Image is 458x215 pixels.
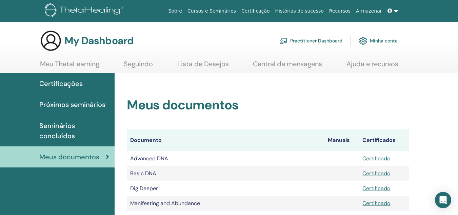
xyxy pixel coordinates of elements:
[185,5,239,17] a: Cursos e Seminários
[39,121,109,141] span: Seminários concluídos
[39,100,105,110] span: Próximos seminários
[353,5,384,17] a: Armazenar
[362,185,390,192] a: Certificado
[239,5,272,17] a: Certificação
[279,38,287,44] img: chalkboard-teacher.svg
[177,60,229,73] a: Lista de Desejos
[39,152,99,162] span: Meus documentos
[435,192,451,208] div: Open Intercom Messenger
[40,60,99,73] a: Meu ThetaLearning
[359,33,398,48] a: Minha conta
[359,35,367,47] img: cog.svg
[40,30,62,52] img: generic-user-icon.jpg
[166,5,185,17] a: Sobre
[127,151,324,166] td: Advanced DNA
[45,3,126,19] img: logo.png
[362,155,390,162] a: Certificado
[124,60,153,73] a: Seguindo
[362,170,390,177] a: Certificado
[127,166,324,181] td: Basic DNA
[127,129,324,151] th: Documento
[253,60,322,73] a: Central de mensagens
[127,97,409,113] h2: Meus documentos
[39,78,83,89] span: Certificações
[324,129,359,151] th: Manuais
[273,5,326,17] a: Histórias de sucesso
[346,60,398,73] a: Ajuda e recursos
[362,200,390,207] a: Certificado
[127,196,324,211] td: Manifesting and Abundance
[127,181,324,196] td: Dig Deeper
[326,5,353,17] a: Recursos
[279,33,342,48] a: Practitioner Dashboard
[359,129,409,151] th: Certificados
[64,35,134,47] h3: My Dashboard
